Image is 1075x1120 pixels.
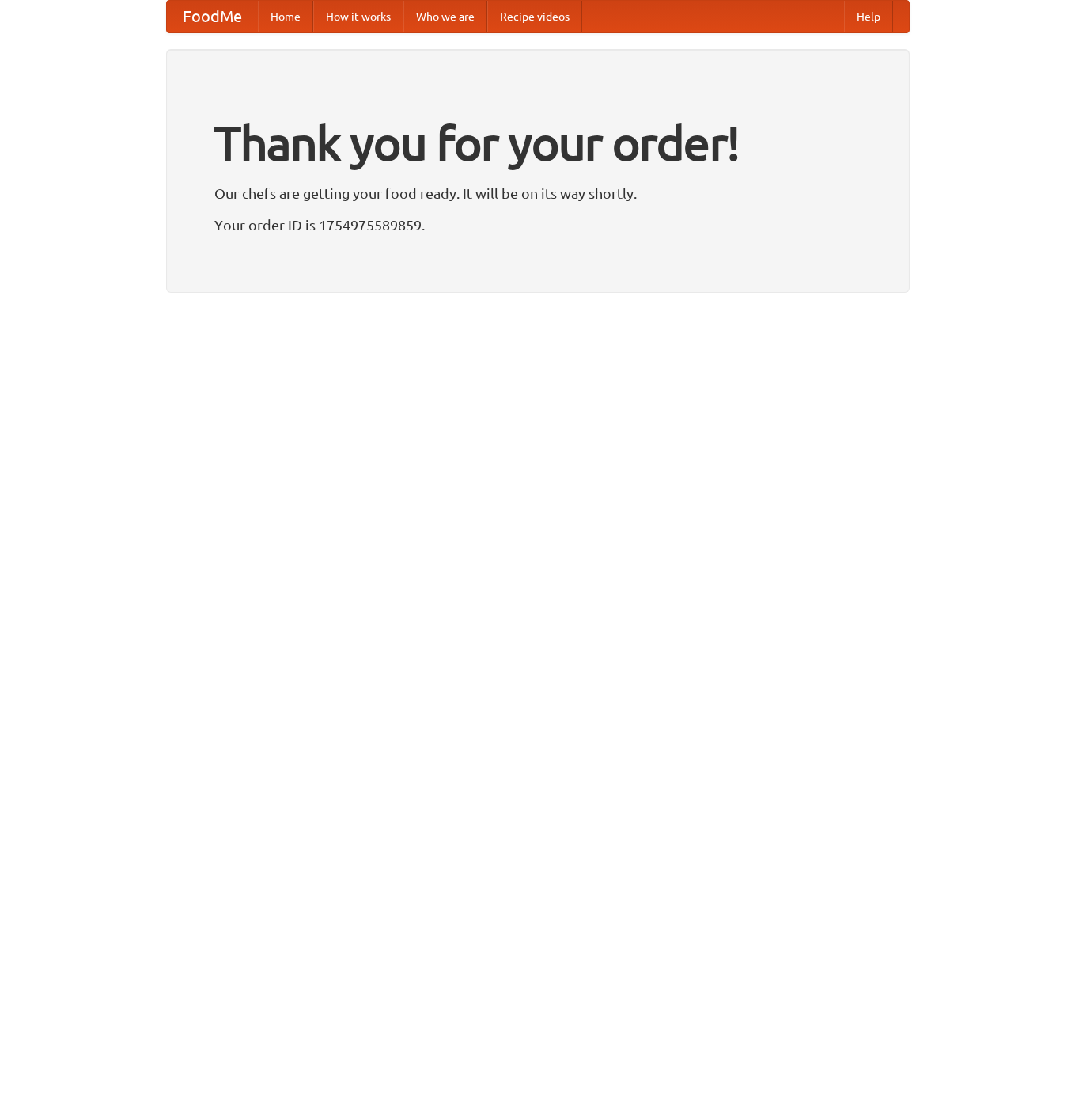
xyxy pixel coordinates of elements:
a: Recipe videos [487,1,582,32]
h1: Thank you for your order! [214,105,861,181]
a: Help [844,1,893,32]
p: Our chefs are getting your food ready. It will be on its way shortly. [214,181,861,205]
a: FoodMe [167,1,258,32]
p: Your order ID is 1754975589859. [214,213,861,237]
a: How it works [313,1,403,32]
a: Who we are [403,1,487,32]
a: Home [258,1,313,32]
